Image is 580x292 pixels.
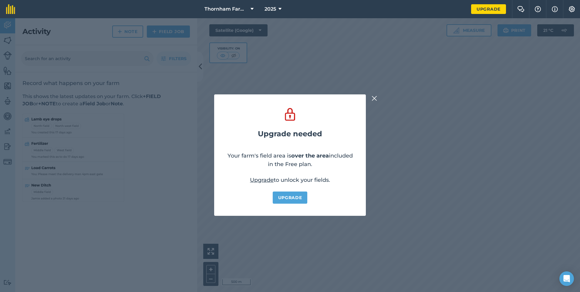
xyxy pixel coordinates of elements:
span: Thornham Farms Norfolk Ltd [204,5,248,13]
img: A cog icon [568,6,575,12]
img: fieldmargin Logo [6,4,15,14]
div: Open Intercom Messenger [559,271,574,286]
p: Your farm's field area is included in the Free plan. [226,151,354,168]
a: Upgrade [471,4,506,14]
p: to unlock your fields. [250,176,330,184]
img: A question mark icon [534,6,541,12]
img: Two speech bubbles overlapping with the left bubble in the forefront [517,6,524,12]
img: svg+xml;base64,PHN2ZyB4bWxucz0iaHR0cDovL3d3dy53My5vcmcvMjAwMC9zdmciIHdpZHRoPSIyMiIgaGVpZ2h0PSIzMC... [372,95,377,102]
a: Upgrade [250,177,274,183]
span: 2025 [265,5,276,13]
img: svg+xml;base64,PHN2ZyB4bWxucz0iaHR0cDovL3d3dy53My5vcmcvMjAwMC9zdmciIHdpZHRoPSIxNyIgaGVpZ2h0PSIxNy... [552,5,558,13]
h2: Upgrade needed [258,130,322,138]
a: Upgrade [273,192,308,204]
strong: over the area [291,152,329,159]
